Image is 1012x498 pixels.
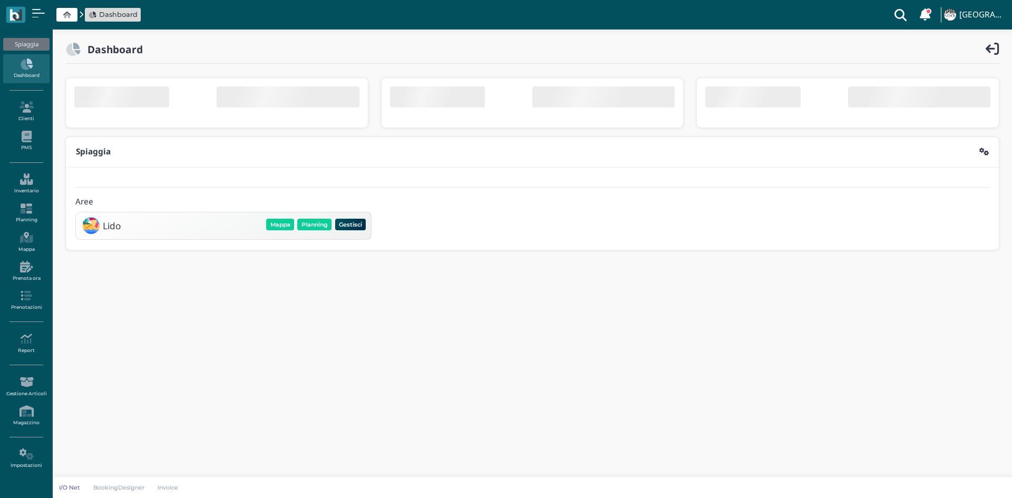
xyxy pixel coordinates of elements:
h3: Lido [103,221,121,231]
b: Spiaggia [76,146,111,157]
h4: Aree [75,198,93,207]
button: Planning [297,219,332,230]
a: Clienti [3,97,49,126]
button: Gestisci [335,219,366,230]
a: Planning [3,199,49,228]
a: Inventario [3,169,49,198]
button: Mappa [266,219,294,230]
a: PMS [3,126,49,155]
a: Mappa [3,228,49,257]
img: logo [9,9,22,21]
a: Dashboard [89,9,138,19]
a: ... [GEOGRAPHIC_DATA] [942,2,1006,27]
h4: [GEOGRAPHIC_DATA] [959,11,1006,19]
a: Prenota ora [3,257,49,286]
a: Dashboard [3,54,49,83]
span: Dashboard [99,9,138,19]
iframe: Help widget launcher [937,465,1003,489]
h2: Dashboard [81,44,143,55]
img: ... [944,9,956,21]
div: Spiaggia [3,38,49,51]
